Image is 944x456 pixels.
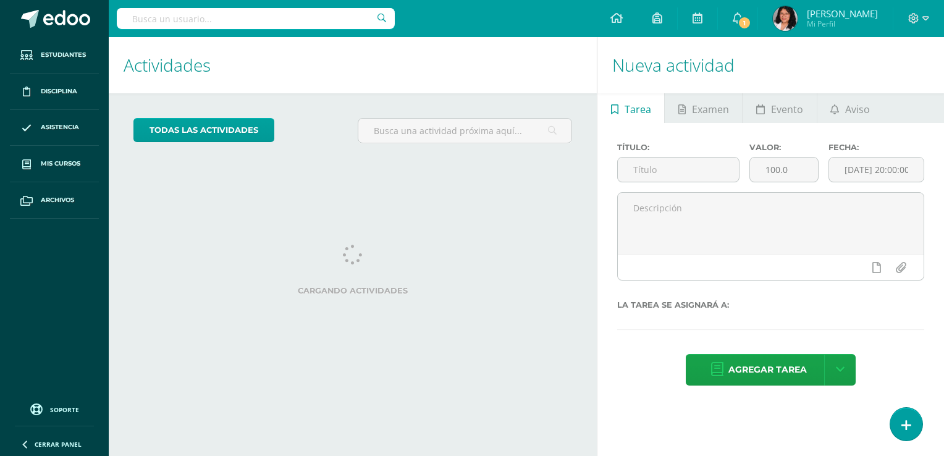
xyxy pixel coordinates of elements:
a: todas las Actividades [133,118,274,142]
span: Mis cursos [41,159,80,169]
a: Soporte [15,400,94,417]
input: Busca una actividad próxima aquí... [358,119,571,143]
span: Aviso [845,95,870,124]
h1: Actividades [124,37,582,93]
input: Busca un usuario... [117,8,395,29]
span: Asistencia [41,122,79,132]
label: Título: [617,143,740,152]
span: Agregar tarea [728,355,807,385]
a: Disciplina [10,74,99,110]
span: Estudiantes [41,50,86,60]
span: Disciplina [41,87,77,96]
input: Puntos máximos [750,158,818,182]
span: Tarea [625,95,651,124]
a: Aviso [817,93,883,123]
label: Valor: [749,143,819,152]
img: 6c4ed624df2ef078b3316a21fee1d7c6.png [773,6,798,31]
input: Título [618,158,739,182]
label: Fecha: [828,143,924,152]
span: Cerrar panel [35,440,82,449]
a: Estudiantes [10,37,99,74]
span: [PERSON_NAME] [807,7,878,20]
label: La tarea se asignará a: [617,300,924,310]
input: Fecha de entrega [829,158,924,182]
a: Evento [743,93,816,123]
a: Examen [665,93,742,123]
span: Archivos [41,195,74,205]
span: 1 [738,16,751,30]
a: Mis cursos [10,146,99,182]
a: Tarea [597,93,664,123]
label: Cargando actividades [133,286,572,295]
span: Mi Perfil [807,19,878,29]
a: Asistencia [10,110,99,146]
a: Archivos [10,182,99,219]
h1: Nueva actividad [612,37,929,93]
span: Evento [771,95,803,124]
span: Soporte [50,405,79,414]
span: Examen [692,95,729,124]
